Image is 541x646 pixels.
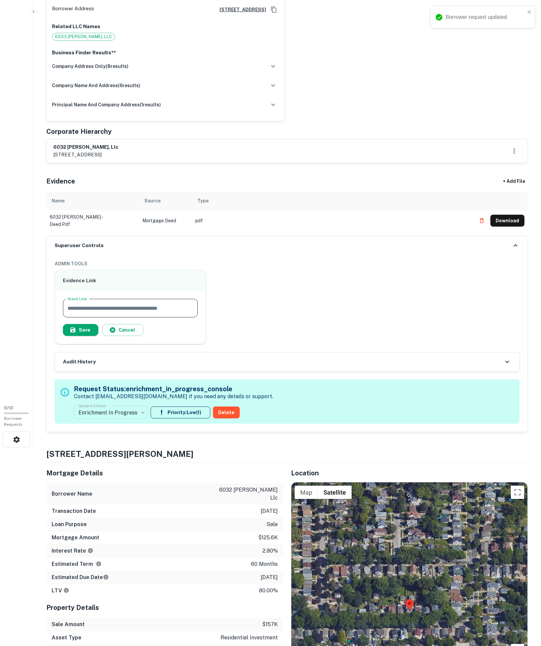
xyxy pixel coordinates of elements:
[52,547,93,555] h6: Interest Rate
[139,191,192,210] th: Source
[291,468,528,478] h5: Location
[251,560,278,568] p: 60 months
[192,191,472,210] th: Type
[52,197,65,205] div: Name
[46,176,75,186] h5: Evidence
[258,534,278,542] p: $125.6k
[52,634,81,642] h6: Asset Type
[55,242,104,249] h6: Superuser Controls
[46,468,283,478] h5: Mortgage Details
[52,49,279,57] p: Business Finder Results**
[52,23,279,30] p: Related LLC Names
[52,507,96,515] h6: Transaction Date
[259,587,278,595] p: 80.00%
[63,324,98,336] button: Save
[197,197,209,205] div: Type
[68,296,87,301] label: Slack Link
[52,587,69,595] h6: LTV
[52,573,109,581] h6: Estimated Due Date
[63,358,96,366] h6: Audit History
[74,403,148,422] div: Enrichment In Progress
[269,5,279,15] button: Copy Address
[46,191,139,210] th: Name
[263,547,278,555] p: 2.80%
[318,486,352,499] button: Show satellite imagery
[214,6,266,13] a: [STREET_ADDRESS]
[295,486,318,499] button: Show street map
[74,393,273,401] p: Contact [EMAIL_ADDRESS][DOMAIN_NAME] if you need any details or support.
[46,448,528,460] h4: [STREET_ADDRESS][PERSON_NAME]
[221,634,278,642] p: residential investment
[476,215,488,226] button: Delete file
[213,406,240,418] button: Delete
[78,403,106,408] label: Update Status
[63,587,69,593] svg: LTVs displayed on the website are for informational purposes only and may be reported incorrectly...
[46,603,283,613] h5: Property Details
[52,534,99,542] h6: Mortgage Amount
[52,490,92,498] h6: Borrower Name
[52,520,87,528] h6: Loan Purpose
[511,486,524,499] button: Toggle fullscreen view
[52,82,140,89] h6: company name and address ( 6 results)
[102,324,143,336] button: Cancel
[46,191,528,236] div: scrollable content
[144,197,161,205] div: Source
[52,63,128,70] h6: company address only ( 8 results)
[139,210,192,231] td: Mortgage Deed
[55,260,519,267] h6: ADMIN TOOLS
[103,574,109,580] svg: Estimate is based on a standard schedule for this type of loan.
[218,486,278,502] p: 6032 [PERSON_NAME] llc
[52,560,102,568] h6: Estimated Term
[52,620,85,628] h6: Sale Amount
[192,210,472,231] td: pdf
[96,561,102,567] svg: Term is based on a standard schedule for this type of loan.
[53,151,119,159] p: [STREET_ADDRESS]
[52,5,94,15] p: Borrower Address
[4,405,13,410] span: 0 / 10
[491,176,537,188] div: + Add File
[87,548,93,554] svg: The interest rates displayed on the website are for informational purposes only and may be report...
[4,416,23,427] span: Borrower Requests
[267,520,278,528] p: sale
[52,33,115,40] span: 6533 [PERSON_NAME], LLC
[46,127,112,136] h5: Corporate Hierarchy
[151,406,210,418] button: Priority:Low(1)
[46,210,139,231] td: 6032 [PERSON_NAME] - deed.pdf
[446,13,525,21] div: Borrower request updated
[261,507,278,515] p: [DATE]
[74,384,273,394] h5: Request Status: enrichment_in_progress_console
[262,620,278,628] p: $157k
[63,277,198,285] h6: Evidence Link
[490,215,524,227] button: Download
[261,573,278,581] p: [DATE]
[527,9,532,16] button: close
[53,143,119,151] h6: 6032 [PERSON_NAME], llc
[52,101,161,108] h6: principal name and company address ( 1 results)
[508,593,541,625] iframe: Chat Widget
